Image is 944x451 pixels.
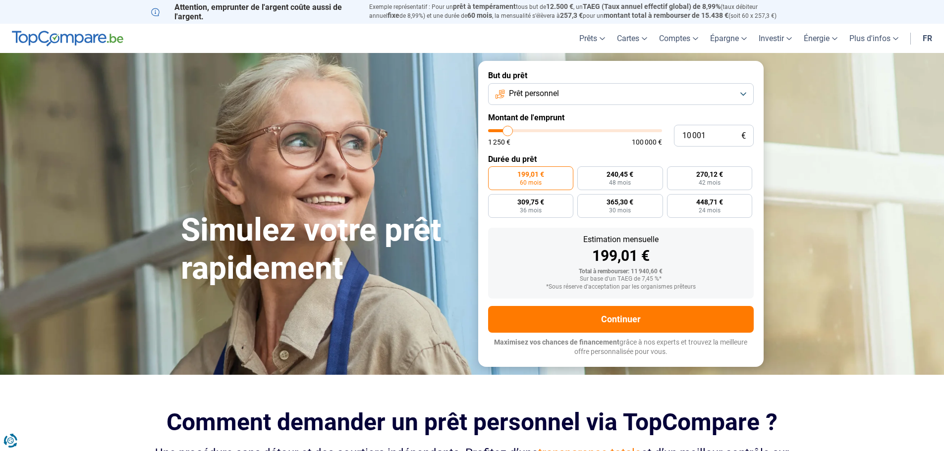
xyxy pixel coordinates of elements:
[583,2,721,10] span: TAEG (Taux annuel effectif global) de 8,99%
[496,249,746,263] div: 199,01 €
[704,24,753,53] a: Épargne
[609,180,631,186] span: 48 mois
[496,276,746,283] div: Sur base d'un TAEG de 7,45 %*
[798,24,843,53] a: Énergie
[494,338,619,346] span: Maximisez vos chances de financement
[573,24,611,53] a: Prêts
[607,199,633,205] span: 365,30 €
[696,199,723,205] span: 448,71 €
[741,132,746,140] span: €
[609,207,631,213] span: 30 mois
[388,11,399,19] span: fixe
[369,2,793,20] p: Exemple représentatif : Pour un tous but de , un (taux débiteur annuel de 8,99%) et une durée de ...
[151,408,793,436] h2: Comment demander un prêt personnel via TopCompare ?
[467,11,492,19] span: 60 mois
[517,171,544,178] span: 199,01 €
[843,24,904,53] a: Plus d'infos
[520,207,542,213] span: 36 mois
[632,139,662,146] span: 100 000 €
[488,338,754,357] p: grâce à nos experts et trouvez la meilleure offre personnalisée pour vous.
[453,2,516,10] span: prêt à tempérament
[653,24,704,53] a: Comptes
[488,83,754,105] button: Prêt personnel
[496,284,746,291] div: *Sous réserve d'acceptation par les organismes prêteurs
[151,2,357,21] p: Attention, emprunter de l'argent coûte aussi de l'argent.
[509,88,559,99] span: Prêt personnel
[520,180,542,186] span: 60 mois
[496,268,746,275] div: Total à rembourser: 11 940,60 €
[699,180,721,186] span: 42 mois
[488,139,510,146] span: 1 250 €
[611,24,653,53] a: Cartes
[546,2,573,10] span: 12.500 €
[488,71,754,80] label: But du prêt
[753,24,798,53] a: Investir
[696,171,723,178] span: 270,12 €
[12,31,123,47] img: TopCompare
[607,171,633,178] span: 240,45 €
[699,207,721,213] span: 24 mois
[496,236,746,244] div: Estimation mensuelle
[181,211,466,288] h1: Simulez votre prêt rapidement
[604,11,728,19] span: montant total à rembourser de 15.438 €
[488,306,754,333] button: Continuer
[488,154,754,164] label: Durée du prêt
[517,199,544,205] span: 309,75 €
[917,24,938,53] a: fr
[488,113,754,122] label: Montant de l'emprunt
[560,11,583,19] span: 257,3 €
